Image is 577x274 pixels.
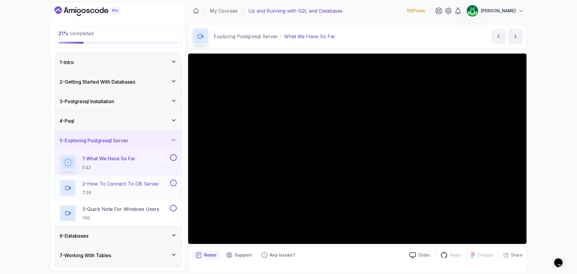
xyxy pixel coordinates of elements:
[498,252,523,258] button: Share
[407,8,425,14] p: 192 Points
[55,131,182,150] button: 5-Exploring Postgresql Server
[60,78,135,85] h3: 2 - Getting Started With Databases
[60,154,177,171] button: 1-What We Have So Far5:43
[193,8,199,14] a: Dashboard
[58,30,69,36] span: 21 %
[248,7,343,14] p: Up and Running with SQL and Databases
[82,190,159,196] p: 7:39
[210,7,237,14] a: My Courses
[60,137,128,144] h3: 5 - Exploring Postgresql Server
[55,246,182,265] button: 7-Working With Tables
[60,98,114,105] h3: 3 - Postgresql Installation
[508,29,523,44] button: next content
[55,111,182,131] button: 4-Psql
[491,29,506,44] button: previous content
[552,250,571,268] iframe: chat widget
[82,215,159,221] p: 1:56
[450,252,461,258] p: Repo
[478,252,493,258] p: Designs
[418,252,430,258] p: Slides
[82,155,135,162] p: 1 - What We Have So Far
[60,117,74,125] h3: 4 - Psql
[192,250,220,260] button: notes button
[82,180,159,187] p: 2 - How To Connect To DB Server
[60,252,111,259] h3: 7 - Working With Tables
[467,5,478,17] img: user profile image
[55,53,182,72] button: 1-Intro
[284,33,335,40] p: What We Have So Far
[55,72,182,91] button: 2-Getting Started With Databases
[60,59,74,66] h3: 1 - Intro
[511,252,523,258] p: Share
[60,232,88,239] h3: 6 - Databases
[405,252,435,258] a: Slides
[54,6,134,16] a: Dashboard
[82,165,135,171] p: 5:43
[60,180,177,196] button: 2-How To Connect To DB Server7:39
[55,92,182,111] button: 3-Postgresql Installation
[58,30,93,36] span: completed
[82,205,159,213] p: 3 - Quick Note For Windows Users
[270,252,295,258] p: Any issues?
[466,5,524,17] button: user profile image[PERSON_NAME]
[481,8,516,14] p: [PERSON_NAME]
[214,33,278,40] p: Exploring Postgresql Server
[258,250,299,260] button: Feedback button
[235,252,252,258] p: Support
[60,205,177,222] button: 3-Quick Note For Windows Users1:56
[55,226,182,245] button: 6-Databases
[188,54,527,244] iframe: 1 - What We Have So Far
[204,252,217,258] p: Notes
[223,250,255,260] button: Support button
